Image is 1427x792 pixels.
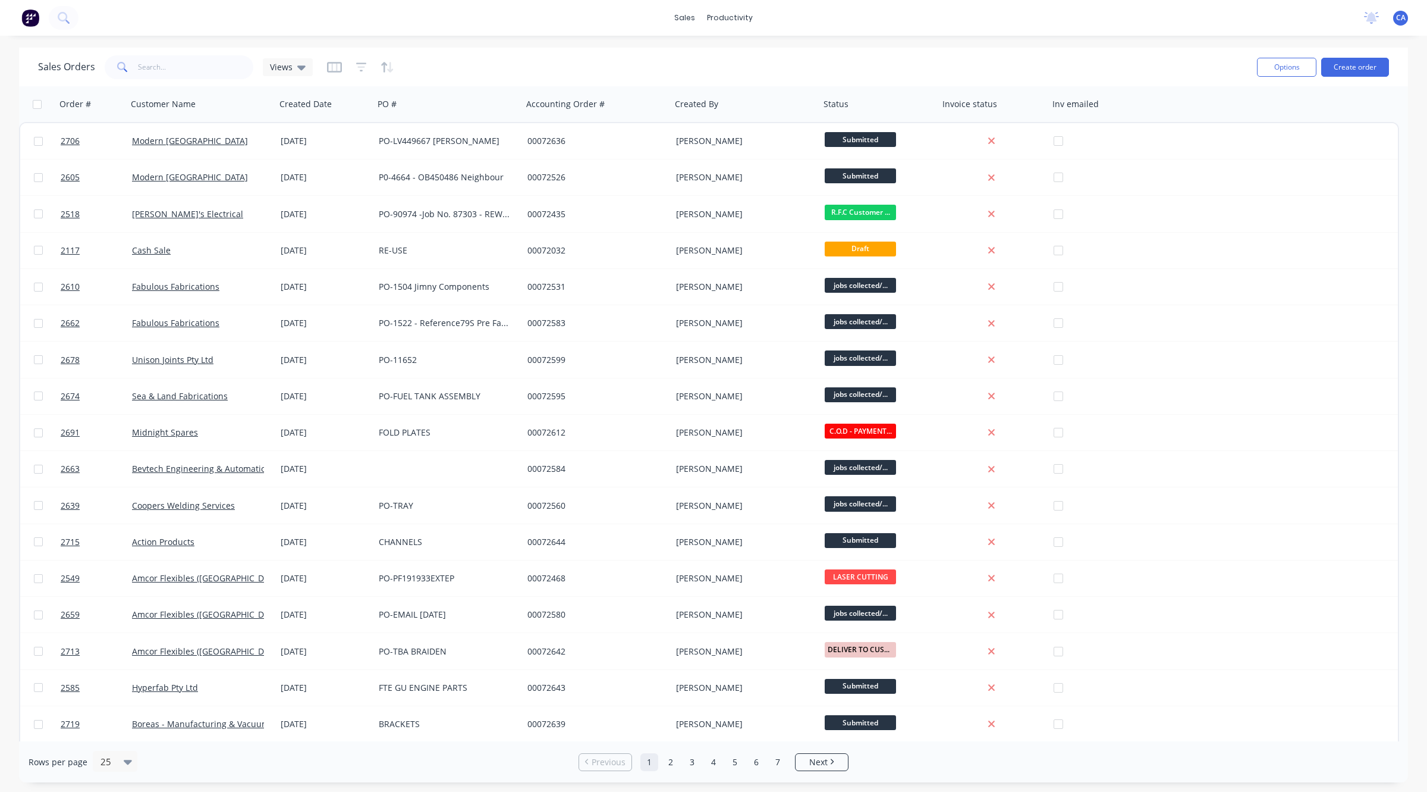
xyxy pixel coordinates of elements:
span: jobs collected/... [825,387,896,402]
div: 00072636 [527,135,659,147]
div: 00072595 [527,390,659,402]
div: 00072531 [527,281,659,293]
a: Action Products [132,536,194,547]
div: P0-4664 - OB450486 Neighbour [379,171,511,183]
div: Created Date [279,98,332,110]
span: 2585 [61,682,80,694]
div: [PERSON_NAME] [676,245,808,256]
a: 2605 [61,159,132,195]
a: Coopers Welding Services [132,500,235,511]
span: Submitted [825,679,896,694]
div: [DATE] [281,317,369,329]
div: [DATE] [281,609,369,621]
div: [PERSON_NAME] [676,572,808,584]
span: jobs collected/... [825,496,896,511]
div: 00072560 [527,500,659,512]
span: Submitted [825,168,896,183]
span: jobs collected/... [825,350,896,365]
a: Fabulous Fabrications [132,317,219,328]
div: PO-LV449667 [PERSON_NAME] [379,135,511,147]
a: Amcor Flexibles ([GEOGRAPHIC_DATA]) Pty Ltd [132,646,313,657]
div: [PERSON_NAME] [676,135,808,147]
a: 2691 [61,415,132,450]
span: 2706 [61,135,80,147]
a: 2518 [61,196,132,232]
div: PO-90974 -Job No. 87303 - REWIRELIGHT AND POWER [379,208,511,220]
a: Boreas - Manufacturing & Vacuum Systems [132,718,304,730]
span: DELIVER TO CUST... [825,642,896,657]
div: PO-TBA BRAIDEN [379,646,511,658]
div: [DATE] [281,500,369,512]
div: [PERSON_NAME] [676,171,808,183]
a: 2117 [61,233,132,268]
a: Amcor Flexibles ([GEOGRAPHIC_DATA]) Pty Ltd [132,572,313,584]
div: [DATE] [281,171,369,183]
a: Next page [796,756,848,768]
div: Status [823,98,848,110]
div: BRACKETS [379,718,511,730]
span: jobs collected/... [825,460,896,475]
a: Page 4 [705,753,722,771]
div: 00072642 [527,646,659,658]
a: Page 2 [662,753,680,771]
div: [DATE] [281,682,369,694]
div: Created By [675,98,718,110]
div: [DATE] [281,245,369,256]
div: [PERSON_NAME] [676,609,808,621]
a: 2549 [61,561,132,596]
div: [PERSON_NAME] [676,390,808,402]
div: 00072583 [527,317,659,329]
a: 2610 [61,269,132,305]
a: Midnight Spares [132,427,198,438]
div: [DATE] [281,572,369,584]
span: Submitted [825,132,896,147]
a: Fabulous Fabrications [132,281,219,292]
a: Amcor Flexibles ([GEOGRAPHIC_DATA]) Pty Ltd [132,609,313,620]
div: [PERSON_NAME] [676,317,808,329]
span: Submitted [825,533,896,548]
span: 2663 [61,463,80,475]
div: [DATE] [281,718,369,730]
span: Submitted [825,715,896,730]
a: 2715 [61,524,132,560]
span: 2715 [61,536,80,548]
div: RE-USE [379,245,511,256]
div: [PERSON_NAME] [676,500,808,512]
a: 2719 [61,706,132,742]
a: Cash Sale [132,245,171,256]
a: Unison Joints Pty Ltd [132,354,213,365]
div: [DATE] [281,281,369,293]
span: 2610 [61,281,80,293]
a: [PERSON_NAME]'s Electrical [132,208,243,220]
div: [PERSON_NAME] [676,718,808,730]
span: 2518 [61,208,80,220]
h1: Sales Orders [38,61,95,73]
a: Modern [GEOGRAPHIC_DATA] [132,171,248,183]
div: Order # [59,98,91,110]
div: Accounting Order # [526,98,605,110]
div: [PERSON_NAME] [676,682,808,694]
div: PO-1522 - Reference79S Pre Facelift 5 Inch Brackets [379,317,511,329]
div: FOLD PLATES [379,427,511,439]
div: PO # [378,98,397,110]
div: PO-11652 [379,354,511,366]
div: 00072639 [527,718,659,730]
div: sales [668,9,701,27]
div: 00072612 [527,427,659,439]
span: Views [270,61,293,73]
div: Customer Name [131,98,196,110]
span: jobs collected/... [825,314,896,329]
a: 2713 [61,634,132,669]
div: 00072468 [527,572,659,584]
img: Factory [21,9,39,27]
div: [DATE] [281,208,369,220]
a: Modern [GEOGRAPHIC_DATA] [132,135,248,146]
a: 2678 [61,342,132,378]
div: 00072435 [527,208,659,220]
a: 2639 [61,488,132,524]
a: Previous page [579,756,631,768]
div: PO-1504 Jimny Components [379,281,511,293]
span: 2659 [61,609,80,621]
div: [PERSON_NAME] [676,354,808,366]
a: Page 5 [726,753,744,771]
